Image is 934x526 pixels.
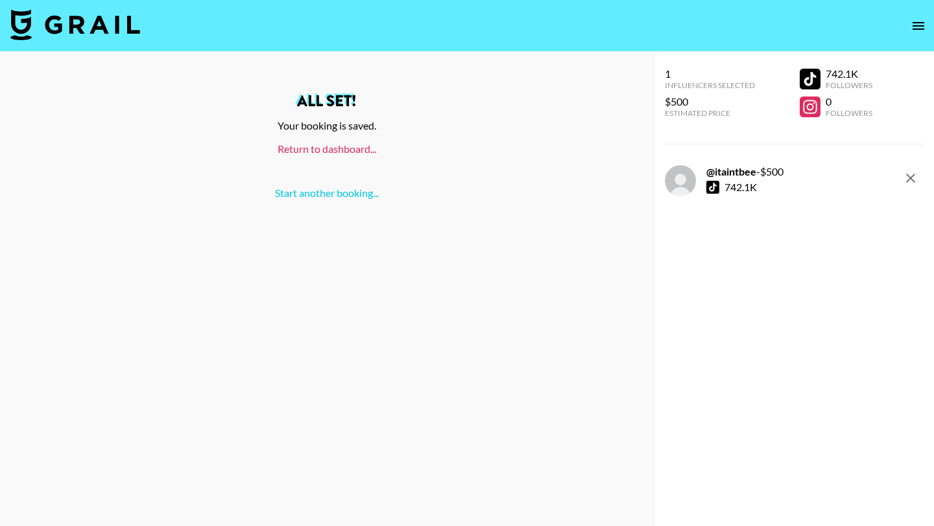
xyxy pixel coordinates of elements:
button: open drawer [905,13,931,39]
div: 742.1K [826,67,872,80]
a: Start another booking... [275,187,379,199]
div: - $ 500 [706,165,784,178]
div: 742.1K [724,181,757,194]
a: Return to dashboard... [278,143,376,155]
div: Your booking is saved. [10,119,643,132]
button: remove [898,165,924,191]
div: Influencers Selected [665,80,755,90]
div: 0 [826,95,872,108]
h2: All set! [10,93,643,109]
div: 1 [665,67,755,80]
div: Followers [826,80,872,90]
strong: @ itaintbee [706,165,756,177]
div: Followers [826,108,872,118]
img: Grail Talent [10,9,140,40]
div: $500 [665,95,755,108]
div: Estimated Price [665,108,755,118]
